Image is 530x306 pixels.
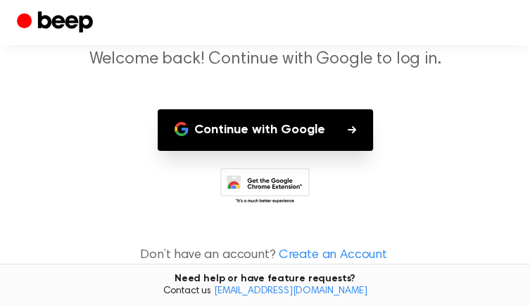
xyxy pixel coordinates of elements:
[214,286,367,296] a: [EMAIL_ADDRESS][DOMAIN_NAME]
[8,286,522,298] span: Contact us
[17,9,96,37] a: Beep
[17,246,513,265] p: Don’t have an account?
[158,109,373,151] button: Continue with Google
[17,49,513,70] p: Welcome back! Continue with Google to log in.
[279,246,387,265] a: Create an Account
